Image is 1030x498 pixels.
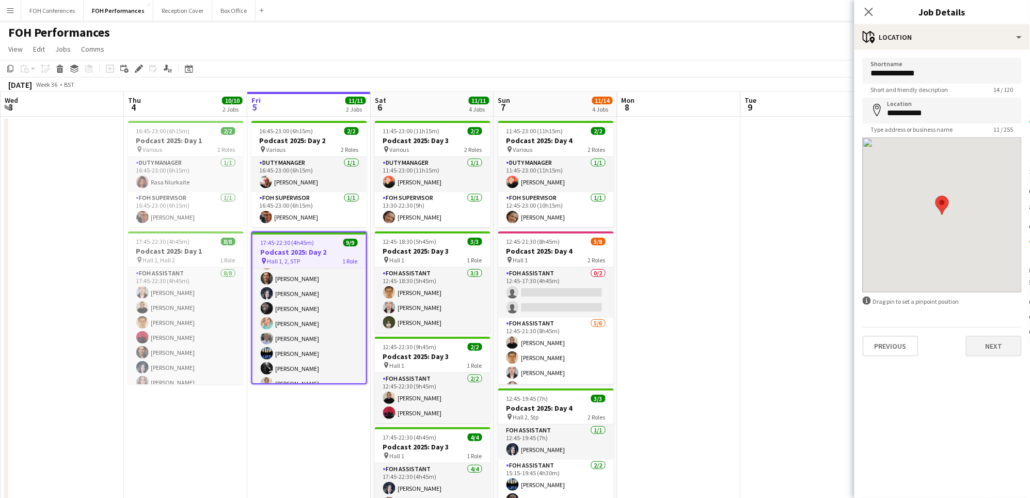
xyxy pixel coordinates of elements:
h3: Podcast 2025: Day 1 [128,136,244,145]
span: Various [390,146,409,153]
span: 2 Roles [341,146,359,153]
app-card-role: Duty Manager1/111:45-23:00 (11h15m)[PERSON_NAME] [498,157,614,192]
app-job-card: 16:45-23:00 (6h15m)2/2Podcast 2025: Day 1 Various2 RolesDuty Manager1/116:45-23:00 (6h15m)Rasa Ni... [128,121,244,227]
h3: Podcast 2025: Day 1 [128,246,244,256]
span: 1 Role [220,256,235,264]
span: 1 Role [343,257,358,265]
span: Week 36 [34,81,60,88]
span: Type address or business name [863,126,961,133]
button: Next [966,336,1022,356]
app-card-role: FOH Assistant3/312:45-18:30 (5h45m)[PERSON_NAME][PERSON_NAME][PERSON_NAME] [375,268,490,333]
button: FOH Performances [84,1,153,21]
h3: Podcast 2025: Day 3 [375,246,490,256]
span: 11 / 255 [986,126,1022,133]
div: 2 Jobs [346,105,366,113]
span: 2 Roles [588,146,606,153]
span: 17:45-22:30 (4h45m) [136,238,190,245]
app-card-role: Duty Manager1/116:45-23:00 (6h15m)[PERSON_NAME] [251,157,367,192]
span: 16:45-23:00 (6h15m) [136,127,190,135]
span: 2 Roles [465,146,482,153]
span: Sun [498,96,511,105]
div: [DATE] [8,80,32,90]
h3: Podcast 2025: Day 3 [375,136,490,145]
app-card-role: FOH Assistant1/112:45-19:45 (7h)[PERSON_NAME] [498,425,614,460]
span: Mon [622,96,635,105]
span: Short and friendly description [863,86,957,94]
span: 3 [3,101,18,113]
span: Hall 1 [390,362,405,369]
span: 4/4 [468,433,482,441]
h3: Podcast 2025: Day 3 [375,442,490,452]
h3: Job Details [854,5,1030,19]
span: Jobs [55,44,71,54]
div: BST [64,81,74,88]
span: 2/2 [221,127,235,135]
app-card-role: FOH Assistant2/212:45-22:30 (9h45m)[PERSON_NAME][PERSON_NAME] [375,373,490,423]
a: Jobs [51,42,75,56]
span: Hall 2, Stp [513,413,539,421]
span: 4 [126,101,141,113]
span: Hall 1 [390,256,405,264]
span: 9/9 [343,239,358,246]
a: View [4,42,27,56]
div: Location [854,25,1030,50]
span: Various [266,146,286,153]
span: 2 Roles [588,413,606,421]
app-card-role: FOH Assistant0/212:45-17:30 (4h45m) [498,268,614,318]
span: Various [513,146,533,153]
div: 11:45-23:00 (11h15m)2/2Podcast 2025: Day 4 Various2 RolesDuty Manager1/111:45-23:00 (11h15m)[PERS... [498,121,614,227]
app-job-card: 12:45-21:30 (8h45m)5/8Podcast 2025: Day 4 Hall 12 RolesFOH Assistant0/212:45-17:30 (4h45m) FOH As... [498,231,614,384]
span: Edit [33,44,45,54]
span: 7 [497,101,511,113]
app-card-role: FOH Supervisor1/112:45-23:00 (10h15m)[PERSON_NAME] [498,192,614,227]
button: Reception Cover [153,1,212,21]
div: Drag pin to set a pinpoint position [863,297,1022,306]
h3: Podcast 2025: Day 2 [252,247,366,257]
span: 10/10 [222,97,243,104]
span: 11/11 [469,97,489,104]
span: 14 / 120 [986,86,1022,94]
app-job-card: 16:45-23:00 (6h15m)2/2Podcast 2025: Day 2 Various2 RolesDuty Manager1/116:45-23:00 (6h15m)[PERSON... [251,121,367,227]
span: 5/8 [591,238,606,245]
span: Sat [375,96,386,105]
span: Hall 1 [513,256,528,264]
span: 8/8 [221,238,235,245]
span: 2 Roles [218,146,235,153]
span: 2/2 [468,127,482,135]
button: Box Office [212,1,256,21]
span: Thu [128,96,141,105]
span: Comms [81,44,104,54]
h3: Podcast 2025: Day 3 [375,352,490,361]
span: 3/3 [591,395,606,402]
span: 17:45-22:30 (4h45m) [383,433,437,441]
app-job-card: 12:45-18:30 (5h45m)3/3Podcast 2025: Day 3 Hall 11 RoleFOH Assistant3/312:45-18:30 (5h45m)[PERSON_... [375,231,490,333]
app-card-role: FOH Supervisor1/116:45-23:00 (6h15m)[PERSON_NAME] [251,192,367,227]
span: 11:45-23:00 (11h15m) [506,127,563,135]
span: 6 [373,101,386,113]
span: 2/2 [591,127,606,135]
app-card-role: FOH Supervisor1/113:30-22:30 (9h)[PERSON_NAME] [375,192,490,227]
app-card-role: Duty Manager1/116:45-23:00 (6h15m)Rasa Niurkaite [128,157,244,192]
div: 4 Jobs [593,105,612,113]
a: Comms [77,42,108,56]
span: 11:45-23:00 (11h15m) [383,127,440,135]
span: 2/2 [468,343,482,351]
span: 1 Role [467,256,482,264]
span: 1 Role [467,362,482,369]
span: 9 [743,101,757,113]
h1: FOH Performances [8,25,110,40]
span: 16:45-23:00 (6h15m) [260,127,313,135]
span: 11/11 [345,97,366,104]
app-job-card: 17:45-22:30 (4h45m)9/9Podcast 2025: Day 2 Hall 1, 2, STP1 RoleFOH Assistant9/917:45-22:30 (4h45m)... [251,231,367,384]
span: Various [143,146,163,153]
span: View [8,44,23,54]
div: 4 Jobs [469,105,489,113]
span: 3/3 [468,238,482,245]
h3: Podcast 2025: Day 4 [498,246,614,256]
span: 2/2 [344,127,359,135]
